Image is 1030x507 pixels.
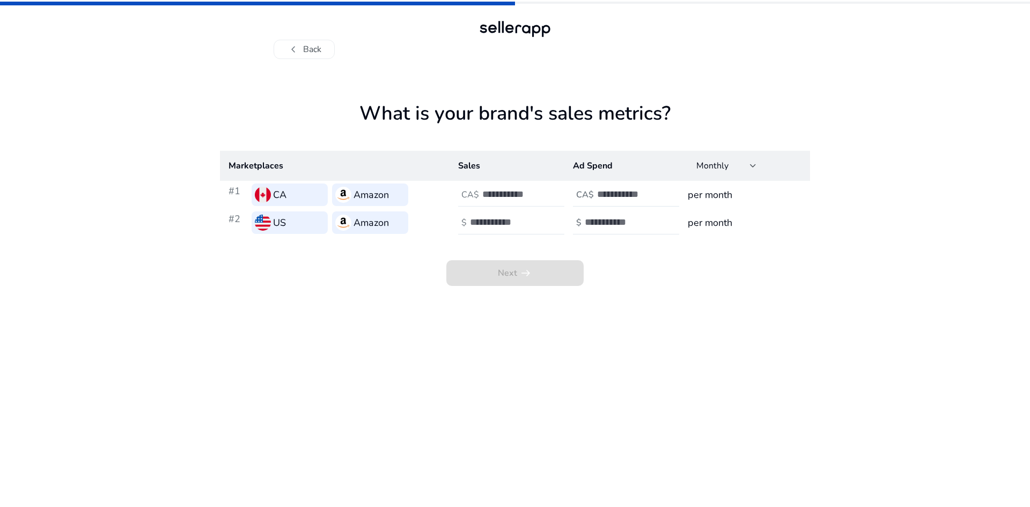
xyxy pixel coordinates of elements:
[354,187,389,202] h3: Amazon
[450,151,564,181] th: Sales
[255,215,271,231] img: us.svg
[354,215,389,230] h3: Amazon
[273,187,286,202] h3: CA
[564,151,679,181] th: Ad Spend
[461,218,467,228] h4: $
[255,187,271,203] img: ca.svg
[220,151,450,181] th: Marketplaces
[229,183,247,206] h3: #1
[576,218,582,228] h4: $
[273,215,286,230] h3: US
[461,190,479,200] h4: CA$
[688,215,801,230] h3: per month
[576,190,594,200] h4: CA$
[274,40,335,59] button: chevron_leftBack
[287,43,300,56] span: chevron_left
[220,102,810,151] h1: What is your brand's sales metrics?
[688,187,801,202] h3: per month
[229,211,247,234] h3: #2
[696,160,729,172] span: Monthly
